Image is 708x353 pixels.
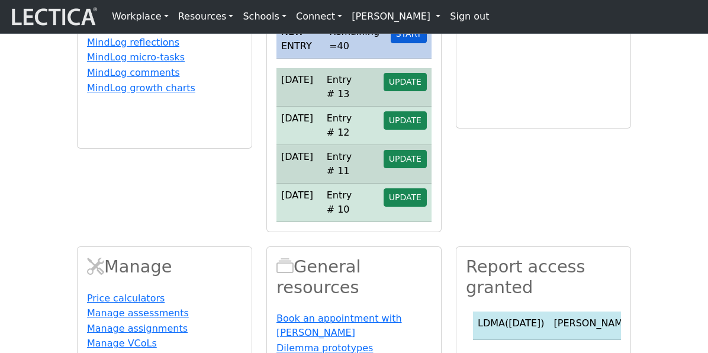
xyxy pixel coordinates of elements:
a: Workplace [107,5,173,28]
a: [PERSON_NAME] [347,5,445,28]
span: Resources [276,256,294,277]
div: [PERSON_NAME] [554,316,633,330]
a: MindLog reflections [87,37,179,48]
span: ([DATE]) [505,317,545,329]
button: UPDATE [384,73,427,91]
a: Manage VCoLs [87,338,157,349]
button: UPDATE [384,150,427,168]
td: NEW ENTRY [276,20,324,59]
a: MindLog micro-tasks [87,52,185,63]
a: Resources [173,5,239,28]
a: Manage assessments [87,307,189,319]
span: UPDATE [389,77,421,86]
span: 40 [337,40,349,52]
td: LDMA [473,312,549,340]
span: Manage [87,256,104,277]
h2: Manage [87,256,242,277]
button: UPDATE [384,111,427,130]
td: Remaining = [324,20,386,59]
a: Schools [238,5,291,28]
a: Sign out [445,5,494,28]
td: Entry # 13 [322,68,358,107]
h2: General resources [276,256,432,297]
a: Manage assignments [87,323,188,334]
span: UPDATE [389,192,421,202]
a: Price calculators [87,293,165,304]
span: UPDATE [389,115,421,125]
button: START [391,25,427,43]
span: [DATE] [281,74,313,85]
a: Connect [291,5,347,28]
td: Entry # 10 [322,184,358,222]
span: [DATE] [281,113,313,124]
td: Entry # 11 [322,145,358,184]
a: MindLog comments [87,67,180,78]
a: MindLog growth charts [87,82,195,94]
button: UPDATE [384,188,427,207]
h2: Report access granted [466,256,621,297]
span: [DATE] [281,151,313,162]
img: lecticalive [9,5,98,28]
td: Entry # 9 [322,222,358,261]
td: Entry # 12 [322,107,358,145]
span: [DATE] [281,190,313,201]
a: Book an appointment with [PERSON_NAME] [276,313,402,338]
span: UPDATE [389,154,421,163]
